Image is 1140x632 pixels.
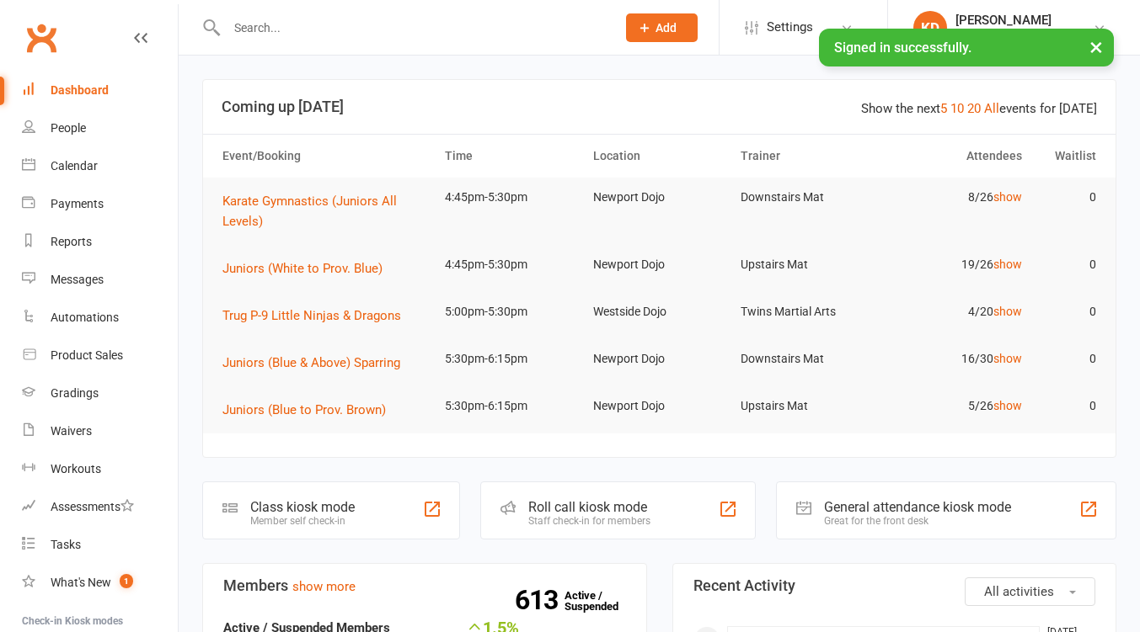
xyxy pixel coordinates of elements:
div: Class kiosk mode [250,499,355,515]
a: Reports [22,223,178,261]
div: Member self check-in [250,515,355,527]
td: 16/30 [881,339,1030,379]
th: Location [586,135,734,178]
div: KD [913,11,947,45]
a: 20 [967,101,981,116]
strong: 613 [515,587,565,613]
div: Tasks [51,538,81,551]
td: 0 [1030,178,1104,217]
td: 4:45pm-5:30pm [437,178,586,217]
td: Twins Martial Arts [733,292,881,332]
button: All activities [965,577,1095,606]
td: 5:00pm-5:30pm [437,292,586,332]
div: Dashboard [51,83,109,97]
span: Add [656,21,677,35]
div: [PERSON_NAME] [955,13,1052,28]
div: Twins Martial Arts [955,28,1052,43]
input: Search... [222,16,604,40]
th: Waitlist [1030,135,1104,178]
td: 0 [1030,339,1104,379]
a: 613Active / Suspended [565,577,639,624]
a: show [993,352,1022,365]
div: Roll call kiosk mode [528,499,650,515]
span: Juniors (Blue to Prov. Brown) [222,402,386,417]
div: People [51,121,86,135]
span: Karate Gymnastics (Juniors All Levels) [222,194,397,229]
div: Staff check-in for members [528,515,650,527]
td: Newport Dojo [586,245,734,284]
a: show [993,305,1022,318]
div: What's New [51,576,111,589]
td: Downstairs Mat [733,178,881,217]
td: 0 [1030,292,1104,332]
a: What's New1 [22,564,178,602]
a: show [993,190,1022,204]
span: Signed in successfully. [834,40,971,56]
td: 0 [1030,245,1104,284]
td: 5:30pm-6:15pm [437,339,586,379]
div: Gradings [51,386,99,400]
button: Karate Gymnastics (Juniors All Levels) [222,191,430,231]
td: Upstairs Mat [733,386,881,426]
button: Trug P-9 Little Ninjas & Dragons [222,305,413,326]
a: Waivers [22,412,178,450]
span: Trug P-9 Little Ninjas & Dragons [222,308,401,323]
td: Newport Dojo [586,339,734,379]
th: Time [437,135,586,178]
td: 8/26 [881,178,1030,217]
h3: Recent Activity [693,577,1096,594]
h3: Coming up [DATE] [222,98,1097,115]
div: General attendance kiosk mode [824,499,1011,515]
div: Product Sales [51,348,123,362]
button: Juniors (White to Prov. Blue) [222,258,394,279]
div: Workouts [51,462,101,475]
a: All [984,101,999,116]
th: Attendees [881,135,1030,178]
a: Product Sales [22,337,178,374]
td: 4:45pm-5:30pm [437,245,586,284]
div: Show the next events for [DATE] [861,98,1097,119]
a: show more [292,579,356,594]
span: Settings [767,8,813,46]
td: 4/20 [881,292,1030,332]
a: Clubworx [20,17,62,59]
a: People [22,109,178,147]
a: 10 [950,101,964,116]
a: Calendar [22,147,178,185]
a: Messages [22,261,178,299]
div: Waivers [51,424,92,438]
div: Reports [51,235,92,248]
a: Workouts [22,450,178,488]
th: Event/Booking [215,135,437,178]
td: Downstairs Mat [733,339,881,379]
div: Messages [51,273,104,286]
button: Juniors (Blue to Prov. Brown) [222,400,398,420]
td: Newport Dojo [586,178,734,217]
a: Automations [22,299,178,337]
div: Payments [51,197,104,210]
div: Automations [51,311,119,324]
td: Westside Dojo [586,292,734,332]
a: Dashboard [22,72,178,109]
span: Juniors (White to Prov. Blue) [222,261,383,276]
h3: Members [223,577,626,594]
td: 19/26 [881,245,1030,284]
button: × [1081,29,1111,65]
td: Upstairs Mat [733,245,881,284]
span: All activities [984,584,1054,599]
div: Great for the front desk [824,515,1011,527]
a: Tasks [22,526,178,564]
span: 1 [120,574,133,588]
th: Trainer [733,135,881,178]
button: Juniors (Blue & Above) Sparring [222,353,412,373]
td: 0 [1030,386,1104,426]
a: Payments [22,185,178,223]
button: Add [626,13,698,42]
a: show [993,399,1022,412]
div: Assessments [51,500,134,513]
a: show [993,258,1022,271]
td: 5:30pm-6:15pm [437,386,586,426]
a: 5 [940,101,947,116]
span: Juniors (Blue & Above) Sparring [222,355,400,370]
td: Newport Dojo [586,386,734,426]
